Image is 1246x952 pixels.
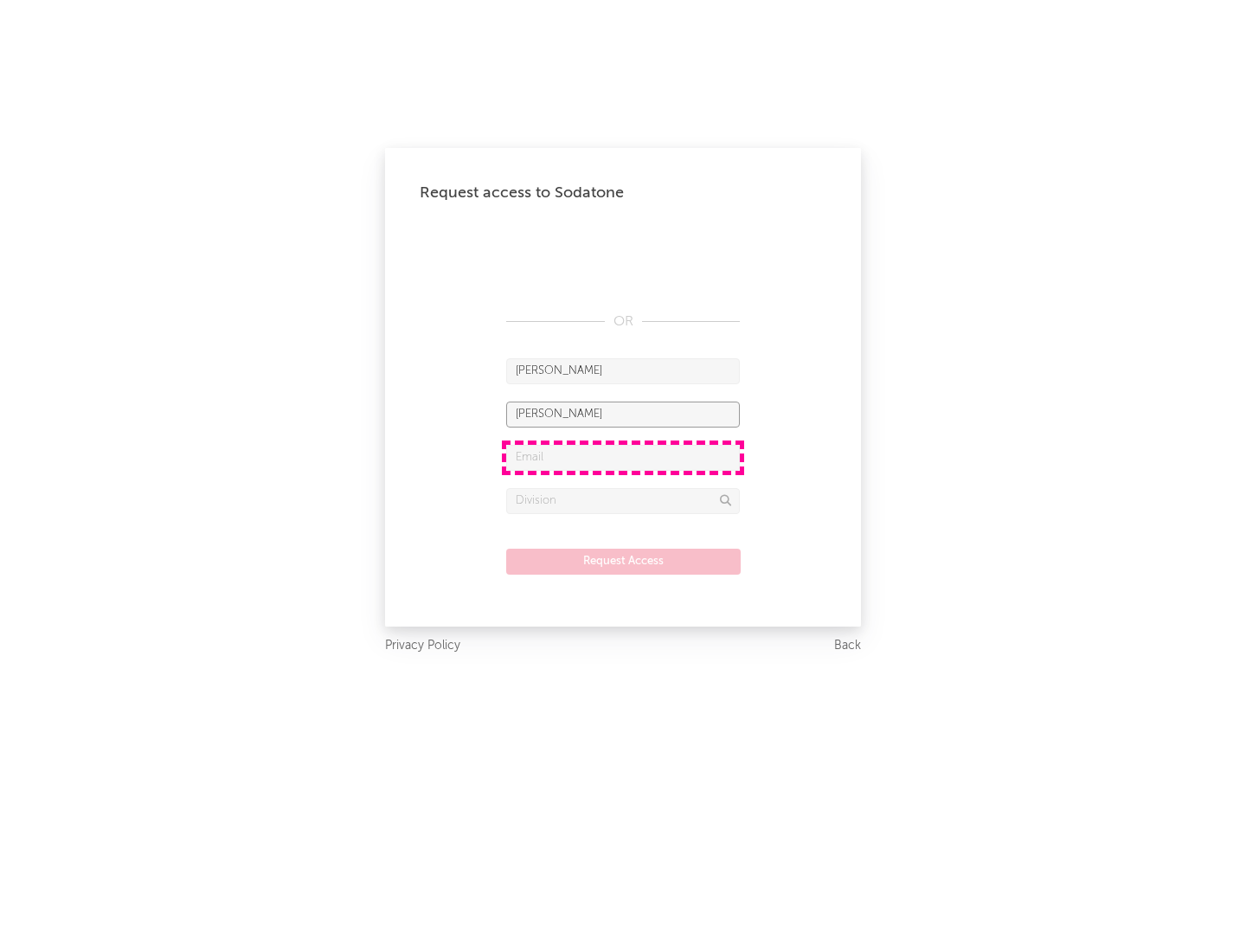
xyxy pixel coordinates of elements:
[506,549,741,575] button: Request Access
[420,183,826,203] div: Request access to Sodatone
[834,635,861,657] a: Back
[506,445,740,471] input: Email
[506,358,740,384] input: First Name
[506,312,740,332] div: OR
[506,402,740,428] input: Last Name
[506,488,740,514] input: Division
[385,635,460,657] a: Privacy Policy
